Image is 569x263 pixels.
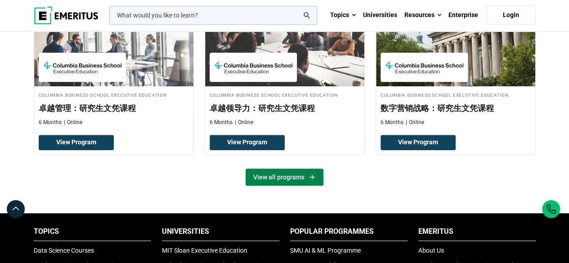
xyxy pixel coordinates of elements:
a: View all programs [246,169,323,186]
p: 6 Months [381,119,403,126]
h3: 数字营销战略：研究生文凭课程 [381,103,531,114]
img: Columbia Business School Executive Education [385,57,463,77]
a: About Us [418,247,444,254]
img: Columbia Business School Executive Education [214,57,292,77]
h4: Columbia Business School Executive Education [39,91,189,98]
p: 6 Months [210,119,233,126]
a: Data Science Courses [34,247,94,254]
a: View Program [210,135,285,150]
p: Online [235,119,253,126]
a: MIT Sloan Executive Education [162,247,247,254]
a: View Program [39,135,114,150]
a: View Program [381,135,456,150]
p: Online [406,119,424,126]
h4: Columbia Business School Executive Education [210,91,360,98]
h3: 卓越领导力：研究生文凭课程 [210,103,360,114]
a: Login [486,6,536,25]
h4: Columbia Business School Executive Education [381,91,531,98]
a: SMU AI & ML Programme [290,247,361,254]
h3: 卓越管理：研究生文凭课程 [39,103,189,114]
p: Online [64,119,82,126]
input: woocommerce-product-search-field-0 [109,6,317,25]
img: Columbia Business School Executive Education [43,57,121,77]
p: 6 Months [39,119,62,126]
